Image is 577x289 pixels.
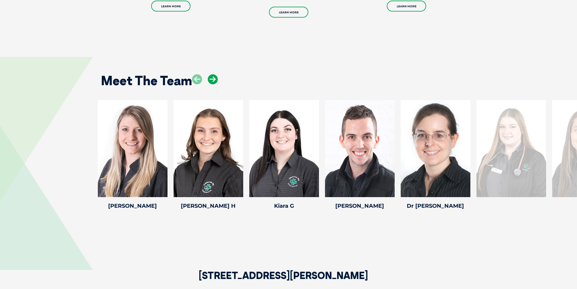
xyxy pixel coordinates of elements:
[269,7,308,18] a: Learn More
[325,203,395,209] h4: [PERSON_NAME]
[401,203,470,209] h4: Dr [PERSON_NAME]
[249,203,319,209] h4: Kiara G
[151,1,191,12] a: Learn More
[174,203,243,209] h4: [PERSON_NAME] H
[387,1,426,12] a: Learn More
[101,74,192,87] h2: Meet The Team
[98,203,167,209] h4: [PERSON_NAME]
